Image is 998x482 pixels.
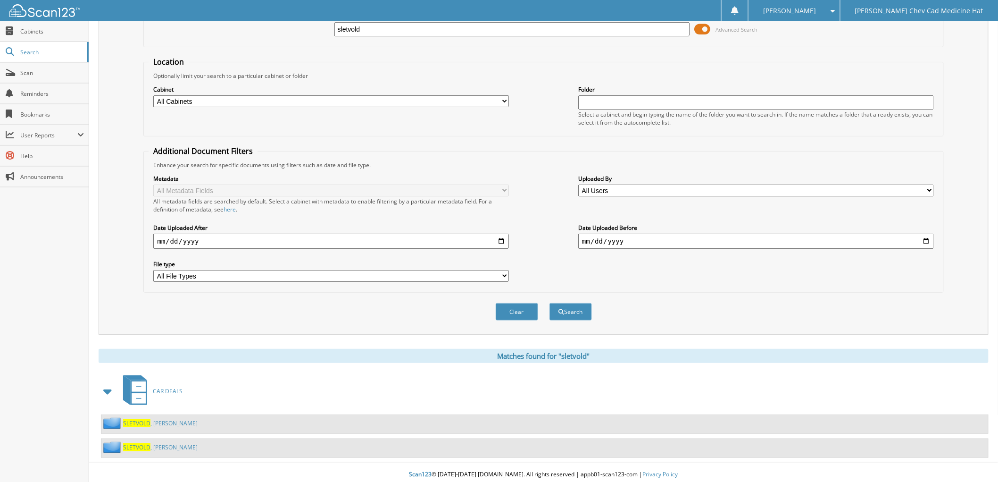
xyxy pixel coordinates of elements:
[643,470,678,478] a: Privacy Policy
[20,48,83,56] span: Search
[409,470,432,478] span: Scan123
[149,146,258,156] legend: Additional Document Filters
[9,4,80,17] img: scan123-logo-white.svg
[153,387,183,395] span: CAR DEALS
[578,224,933,232] label: Date Uploaded Before
[153,85,508,93] label: Cabinet
[20,131,77,139] span: User Reports
[103,417,123,429] img: folder2.png
[764,8,816,14] span: [PERSON_NAME]
[99,349,989,363] div: Matches found for "sletvold"
[20,173,84,181] span: Announcements
[715,26,757,33] span: Advanced Search
[149,72,938,80] div: Optionally limit your search to a particular cabinet or folder
[149,161,938,169] div: Enhance your search for specific documents using filters such as date and file type.
[20,152,84,160] span: Help
[153,260,508,268] label: File type
[578,234,933,249] input: end
[855,8,983,14] span: [PERSON_NAME] Chev Cad Medicine Hat
[578,175,933,183] label: Uploaded By
[20,27,84,35] span: Cabinets
[103,441,123,453] img: folder2.png
[153,234,508,249] input: start
[20,90,84,98] span: Reminders
[123,443,150,451] span: SLETVOLD
[578,85,933,93] label: Folder
[153,224,508,232] label: Date Uploaded After
[123,419,150,427] span: SLETVOLD
[123,419,198,427] a: SLETVOLD, [PERSON_NAME]
[153,175,508,183] label: Metadata
[578,110,933,127] div: Select a cabinet and begin typing the name of the folder you want to search in. If the name match...
[549,303,592,321] button: Search
[20,69,84,77] span: Scan
[20,110,84,118] span: Bookmarks
[149,57,189,67] legend: Location
[224,205,236,213] a: here
[123,443,198,451] a: SLETVOLD, [PERSON_NAME]
[117,372,183,410] a: CAR DEALS
[153,197,508,213] div: All metadata fields are searched by default. Select a cabinet with metadata to enable filtering b...
[496,303,538,321] button: Clear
